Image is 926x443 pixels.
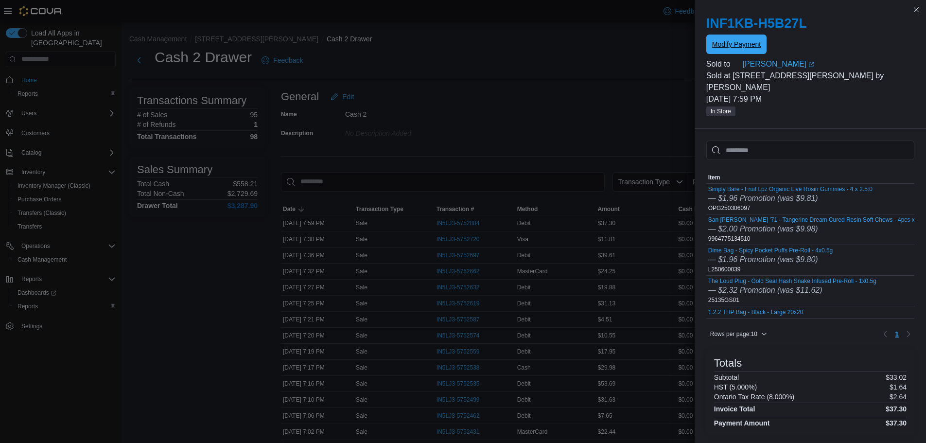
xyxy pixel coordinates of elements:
[879,328,891,340] button: Previous page
[891,326,903,342] button: Page 1 of 1
[706,35,767,54] button: Modify Payment
[708,278,876,304] div: 25135GS01
[714,419,770,427] h4: Payment Amount
[706,328,771,340] button: Rows per page:10
[708,186,873,212] div: OPG250306097
[708,193,873,204] div: — $1.96 Promotion (was $9.81)
[910,4,922,16] button: Close this dialog
[708,284,876,296] div: — $2.32 Promotion (was $11.62)
[708,309,804,316] button: 1.2.2 THP Bag - Black - Large 20x20
[712,39,761,49] span: Modify Payment
[891,326,903,342] ul: Pagination for table: MemoryTable from EuiInMemoryTable
[708,247,833,273] div: L250600039
[708,186,873,193] button: Simply Bare - Fruit Lpz Organic Live Rosin Gummies - 4 x 2.5:0
[711,107,731,116] span: In Store
[706,93,914,105] p: [DATE] 7:59 PM
[706,58,741,70] div: Sold to
[903,328,914,340] button: Next page
[706,70,914,93] p: Sold at [STREET_ADDRESS][PERSON_NAME] by [PERSON_NAME]
[706,106,735,116] span: In Store
[890,383,907,391] p: $1.64
[710,330,757,338] span: Rows per page : 10
[886,373,907,381] p: $33.02
[706,16,914,31] h2: INF1KB-H5B27L
[714,393,795,401] h6: Ontario Tax Rate (8.000%)
[895,329,899,339] span: 1
[886,419,907,427] h4: $37.30
[708,247,833,254] button: Dime Bag - Spicy Pocket Puffs Pre-Roll - 4x0.5g
[714,383,757,391] h6: HST (5.000%)
[714,405,755,413] h4: Invoice Total
[708,254,833,266] div: — $1.96 Promotion (was $9.80)
[890,393,907,401] p: $2.64
[714,373,739,381] h6: Subtotal
[742,58,914,70] a: [PERSON_NAME]External link
[886,405,907,413] h4: $37.30
[714,357,742,369] h3: Totals
[708,278,876,284] button: The Loud Plug - Gold Seal Hash Snake Infused Pre-Roll - 1x0.5g
[708,174,720,181] span: Item
[808,62,814,68] svg: External link
[706,141,914,160] input: This is a search bar. As you type, the results lower in the page will automatically filter.
[879,326,914,342] nav: Pagination for table: MemoryTable from EuiInMemoryTable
